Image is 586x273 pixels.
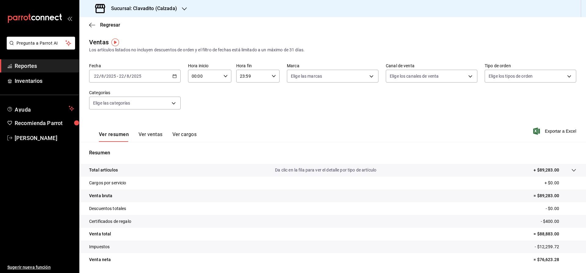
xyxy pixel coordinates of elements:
[7,37,75,50] button: Pregunta a Parrot AI
[129,74,131,79] span: /
[139,131,163,142] button: Ver ventas
[386,64,477,68] label: Canal de venta
[546,205,576,212] p: - $0.00
[131,74,142,79] input: ----
[89,193,112,199] p: Venta bruta
[544,180,576,186] p: + $0.00
[287,64,378,68] label: Marca
[100,22,120,28] span: Regresar
[104,74,106,79] span: /
[106,74,116,79] input: ----
[124,74,126,79] span: /
[93,100,130,106] span: Elige las categorías
[541,218,576,225] p: - $400.00
[172,131,197,142] button: Ver cargos
[15,77,74,85] span: Inventarios
[99,131,129,142] button: Ver resumen
[89,47,576,53] div: Los artículos listados no incluyen descuentos de orden y el filtro de fechas está limitado a un m...
[67,16,72,21] button: open_drawer_menu
[4,44,75,51] a: Pregunta a Parrot AI
[89,231,111,237] p: Venta total
[15,134,74,142] span: [PERSON_NAME]
[89,90,181,95] label: Categorías
[485,64,576,68] label: Tipo de orden
[89,205,126,212] p: Descuentos totales
[89,256,111,263] p: Venta neta
[236,64,280,68] label: Hora fin
[94,74,99,79] input: --
[89,180,126,186] p: Cargos por servicio
[99,131,197,142] div: navigation tabs
[99,74,101,79] span: /
[119,74,124,79] input: --
[534,127,576,135] button: Exportar a Excel
[489,73,533,79] span: Elige los tipos de orden
[101,74,104,79] input: --
[16,40,66,46] span: Pregunta a Parrot AI
[15,105,66,112] span: Ayuda
[89,38,109,47] div: Ventas
[106,5,177,12] h3: Sucursal: Clavadito (Calzada)
[89,167,118,173] p: Total artículos
[89,149,576,157] p: Resumen
[534,231,576,237] p: = $88,883.00
[291,73,322,79] span: Elige las marcas
[15,119,74,127] span: Recomienda Parrot
[534,256,576,263] p: = $76,623.28
[89,218,131,225] p: Certificados de regalo
[534,193,576,199] p: = $89,283.00
[126,74,129,79] input: --
[111,39,119,46] img: Tooltip marker
[15,62,74,70] span: Reportes
[89,64,181,68] label: Fecha
[7,264,74,271] span: Sugerir nueva función
[534,167,559,173] p: + $89,283.00
[117,74,118,79] span: -
[188,64,231,68] label: Hora inicio
[89,22,120,28] button: Regresar
[89,244,110,250] p: Impuestos
[275,167,376,173] p: Da clic en la fila para ver el detalle por tipo de artículo
[390,73,439,79] span: Elige los canales de venta
[535,244,576,250] p: - $12,259.72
